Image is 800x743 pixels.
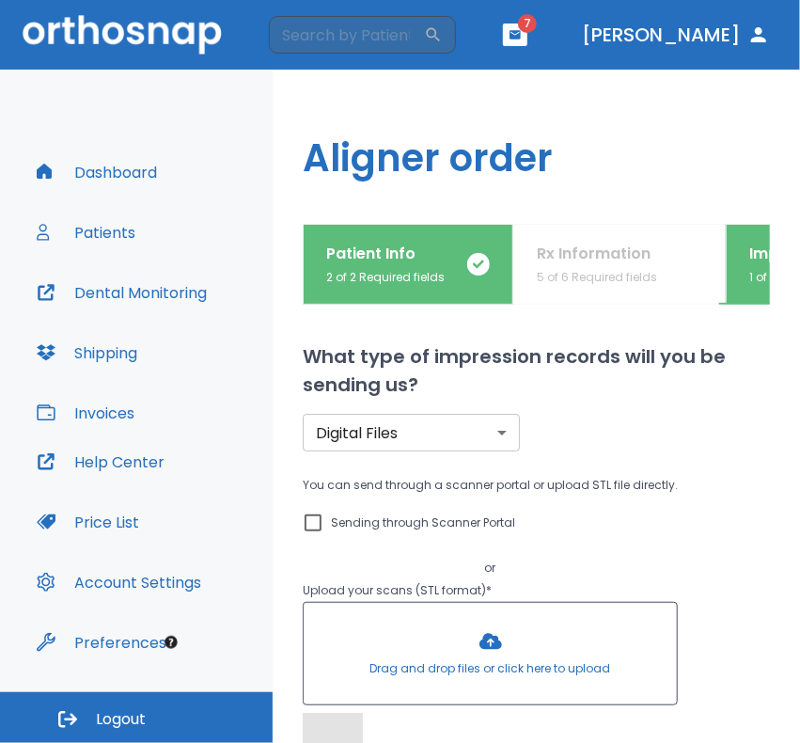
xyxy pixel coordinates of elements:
[537,243,657,265] p: Rx Information
[23,15,222,54] img: Orthosnap
[303,474,678,497] p: You can send through a scanner portal or upload STL file directly.
[163,634,180,651] div: Tooltip anchor
[25,499,150,545] button: Price List
[25,439,176,484] button: Help Center
[326,243,445,265] p: Patient Info
[25,150,168,195] button: Dashboard
[25,270,218,315] button: Dental Monitoring
[303,414,520,451] div: Without label
[574,18,777,52] button: [PERSON_NAME]
[25,210,147,255] button: Patients
[25,390,146,435] button: Invoices
[269,16,424,54] input: Search by Patient Name or Case #
[303,579,678,602] p: Upload your scans (STL format) *
[518,14,537,33] span: 7
[25,330,149,375] button: Shipping
[273,70,800,224] h1: Aligner order
[96,709,146,730] span: Logout
[303,342,770,399] h2: What type of impression records will you be sending us?
[537,269,657,286] p: 5 of 6 Required fields
[25,560,212,605] button: Account Settings
[303,557,678,579] p: or
[25,620,178,665] button: Preferences
[326,269,445,286] p: 2 of 2 Required fields
[332,512,516,534] p: Sending through Scanner Portal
